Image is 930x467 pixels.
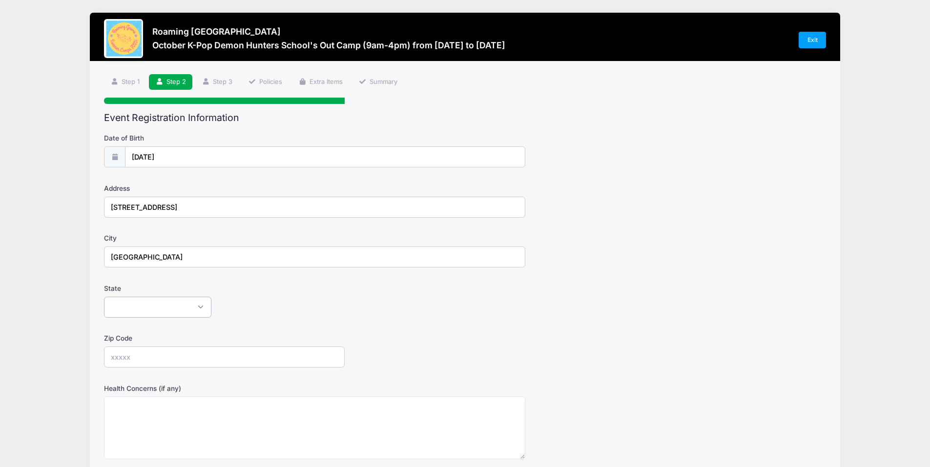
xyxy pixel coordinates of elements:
[352,74,404,90] a: Summary
[242,74,289,90] a: Policies
[104,384,345,393] label: Health Concerns (if any)
[799,32,826,48] a: Exit
[149,74,192,90] a: Step 2
[104,133,345,143] label: Date of Birth
[152,40,505,50] h3: October K-Pop Demon Hunters School's Out Camp (9am-4pm) from [DATE] to [DATE]
[104,74,146,90] a: Step 1
[104,333,345,343] label: Zip Code
[292,74,349,90] a: Extra Items
[152,26,505,37] h3: Roaming [GEOGRAPHIC_DATA]
[104,112,826,123] h2: Event Registration Information
[104,346,345,367] input: xxxxx
[104,183,345,193] label: Address
[104,284,345,293] label: State
[125,146,525,167] input: mm/dd/yyyy
[104,233,345,243] label: City
[195,74,239,90] a: Step 3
